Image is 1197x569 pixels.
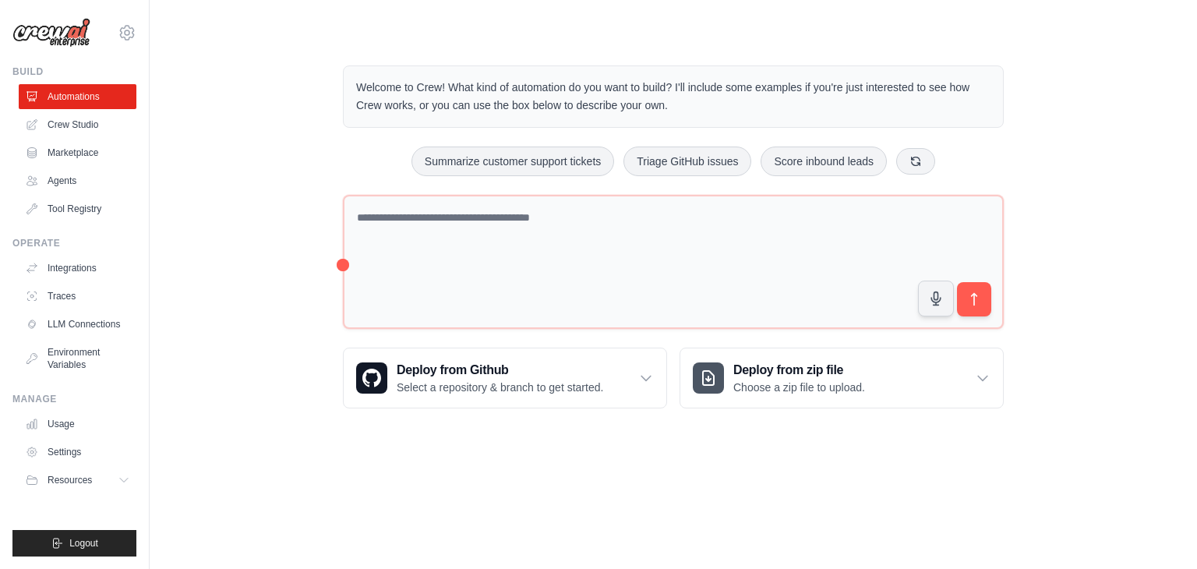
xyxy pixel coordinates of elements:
[733,361,865,380] h3: Deploy from zip file
[69,537,98,550] span: Logout
[397,361,603,380] h3: Deploy from Github
[19,256,136,281] a: Integrations
[623,147,751,176] button: Triage GitHub issues
[12,530,136,557] button: Logout
[12,393,136,405] div: Manage
[48,474,92,486] span: Resources
[19,140,136,165] a: Marketplace
[12,65,136,78] div: Build
[733,380,865,395] p: Choose a zip file to upload.
[19,112,136,137] a: Crew Studio
[411,147,614,176] button: Summarize customer support tickets
[19,196,136,221] a: Tool Registry
[19,84,136,109] a: Automations
[761,147,887,176] button: Score inbound leads
[19,312,136,337] a: LLM Connections
[12,237,136,249] div: Operate
[19,284,136,309] a: Traces
[356,79,990,115] p: Welcome to Crew! What kind of automation do you want to build? I'll include some examples if you'...
[19,412,136,436] a: Usage
[19,340,136,377] a: Environment Variables
[19,468,136,493] button: Resources
[19,168,136,193] a: Agents
[397,380,603,395] p: Select a repository & branch to get started.
[19,440,136,465] a: Settings
[12,18,90,48] img: Logo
